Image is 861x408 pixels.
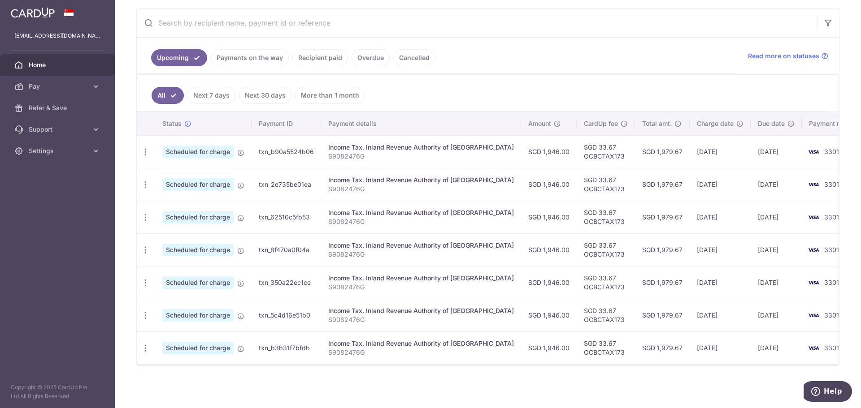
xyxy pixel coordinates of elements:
a: More than 1 month [295,87,365,104]
div: Income Tax. Inland Revenue Authority of [GEOGRAPHIC_DATA] [328,208,514,217]
td: [DATE] [751,331,802,364]
td: SGD 1,979.67 [635,266,690,299]
span: Amount [528,119,551,128]
span: Total amt. [642,119,672,128]
span: Scheduled for charge [162,146,234,158]
td: [DATE] [690,233,751,266]
a: Upcoming [151,49,207,66]
span: 3301 [824,311,839,319]
td: [DATE] [751,266,802,299]
td: txn_5c4d16e51b0 [252,299,321,331]
p: S9082476G [328,217,514,226]
td: [DATE] [751,299,802,331]
span: Read more on statuses [748,52,819,60]
div: Income Tax. Inland Revenue Authority of [GEOGRAPHIC_DATA] [328,176,514,185]
a: Payments on the way [211,49,289,66]
td: [DATE] [690,201,751,233]
p: S9082476G [328,152,514,161]
span: Scheduled for charge [162,211,234,223]
p: S9082476G [328,348,514,357]
span: Due date [758,119,785,128]
p: S9082476G [328,250,514,259]
a: Cancelled [393,49,435,66]
img: Bank Card [804,343,822,353]
span: Scheduled for charge [162,276,234,289]
a: Next 7 days [187,87,235,104]
td: SGD 1,979.67 [635,135,690,168]
a: Overdue [352,49,390,66]
a: Next 30 days [239,87,291,104]
span: 3301 [824,279,839,286]
td: txn_62510c5fb53 [252,201,321,233]
p: S9082476G [328,315,514,324]
span: Scheduled for charge [162,244,234,256]
span: Refer & Save [29,103,88,112]
img: Bank Card [804,277,822,288]
td: SGD 33.67 OCBCTAX173 [577,233,635,266]
span: Charge date [697,119,734,128]
img: Bank Card [804,245,822,255]
td: [DATE] [690,266,751,299]
td: SGD 1,946.00 [521,168,577,201]
td: SGD 33.67 OCBCTAX173 [577,201,635,233]
span: Home [29,60,88,69]
td: SGD 1,946.00 [521,233,577,266]
td: SGD 33.67 OCBCTAX173 [577,135,635,168]
td: [DATE] [690,331,751,364]
iframe: Opens a widget where you can find more information [804,381,852,404]
td: SGD 33.67 OCBCTAX173 [577,299,635,331]
div: Income Tax. Inland Revenue Authority of [GEOGRAPHIC_DATA] [328,143,514,152]
td: txn_b3b31f7bfdb [252,331,321,364]
span: 3301 [824,246,839,253]
span: Scheduled for charge [162,342,234,354]
a: All [152,87,184,104]
td: [DATE] [751,233,802,266]
td: SGD 1,979.67 [635,201,690,233]
span: 3301 [824,344,839,352]
td: [DATE] [751,135,802,168]
td: SGD 1,979.67 [635,299,690,331]
td: SGD 1,946.00 [521,331,577,364]
td: SGD 1,946.00 [521,201,577,233]
td: SGD 1,979.67 [635,331,690,364]
img: Bank Card [804,179,822,190]
span: Scheduled for charge [162,309,234,322]
a: Recipient paid [292,49,348,66]
img: Bank Card [804,212,822,223]
td: txn_b90a5524b06 [252,135,321,168]
span: 3301 [824,213,839,221]
th: Payment ID [252,112,321,135]
td: SGD 1,946.00 [521,266,577,299]
p: S9082476G [328,185,514,193]
td: SGD 1,946.00 [521,299,577,331]
td: SGD 1,946.00 [521,135,577,168]
img: Bank Card [804,310,822,321]
th: Payment details [321,112,521,135]
span: 3301 [824,180,839,188]
span: 3301 [824,148,839,155]
p: S9082476G [328,283,514,292]
span: Status [162,119,182,128]
td: [DATE] [690,135,751,168]
td: [DATE] [751,168,802,201]
td: SGD 1,979.67 [635,168,690,201]
img: CardUp [11,7,55,18]
td: [DATE] [690,299,751,331]
div: Income Tax. Inland Revenue Authority of [GEOGRAPHIC_DATA] [328,339,514,348]
span: Support [29,125,88,134]
span: CardUp fee [584,119,618,128]
td: txn_350a22ec1ce [252,266,321,299]
p: [EMAIL_ADDRESS][DOMAIN_NAME] [14,31,100,40]
span: Scheduled for charge [162,178,234,191]
div: Income Tax. Inland Revenue Authority of [GEOGRAPHIC_DATA] [328,241,514,250]
td: txn_8f470a0f04a [252,233,321,266]
td: [DATE] [690,168,751,201]
td: txn_2e735be01ea [252,168,321,201]
div: Income Tax. Inland Revenue Authority of [GEOGRAPHIC_DATA] [328,274,514,283]
img: Bank Card [804,146,822,157]
td: SGD 33.67 OCBCTAX173 [577,331,635,364]
div: Income Tax. Inland Revenue Authority of [GEOGRAPHIC_DATA] [328,306,514,315]
td: SGD 33.67 OCBCTAX173 [577,168,635,201]
td: SGD 1,979.67 [635,233,690,266]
